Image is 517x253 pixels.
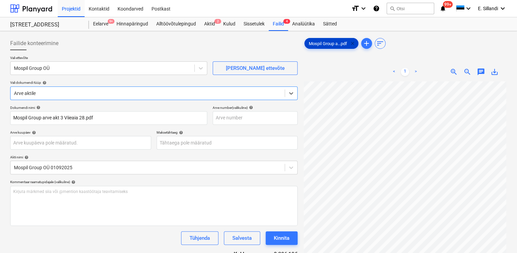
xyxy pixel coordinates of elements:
input: Tähtaega pole määratud [157,136,298,150]
span: 9+ [108,19,114,24]
div: Arve number (valikuline) [213,105,298,110]
a: Hinnapäringud [112,17,152,31]
a: Sätted [319,17,341,31]
a: Failid4 [269,17,288,31]
span: help [31,131,36,135]
button: Kinnita [266,231,298,245]
span: Failide konteerimine [10,39,58,47]
div: Kinnita [274,234,289,242]
button: Otsi [387,3,434,14]
div: Arve kuupäev [10,130,151,135]
span: Mospil Group a...pdf [305,41,351,46]
div: Akti nimi [10,155,298,159]
a: Previous page [390,68,398,76]
input: Dokumendi nimi [10,111,207,125]
button: Salvesta [224,231,260,245]
div: Mospil Group a...pdf [304,38,358,49]
div: Failid [269,17,288,31]
span: 99+ [443,1,453,8]
a: Sissetulek [239,17,269,31]
span: help [23,155,29,159]
i: notifications [440,4,446,13]
input: Arve kuupäeva pole määratud. [10,136,151,150]
div: Dokumendi nimi [10,105,207,110]
a: Page 1 is your current page [401,68,409,76]
div: Vali dokumendi tüüp [10,80,298,85]
a: Next page [412,68,420,76]
div: [PERSON_NAME] ettevõte [226,64,285,73]
div: Tühjenda [190,234,210,242]
span: zoom_out [463,68,471,76]
div: Maksetähtaeg [157,130,298,135]
span: E. Sillandi [478,6,498,11]
div: Salvesta [232,234,252,242]
span: zoom_in [450,68,458,76]
p: Vali ettevõte [10,56,207,61]
span: help [35,105,40,110]
span: search [390,6,395,11]
button: [PERSON_NAME] ettevõte [213,61,298,75]
a: Aktid2 [200,17,219,31]
div: Eelarve [89,17,112,31]
a: Analüütika [288,17,319,31]
span: help [41,81,47,85]
input: Arve number [213,111,298,125]
i: format_size [351,4,359,13]
span: 2 [214,19,221,24]
span: chat [477,68,485,76]
button: Tühjenda [181,231,218,245]
span: clear [349,39,357,47]
span: save_alt [491,68,499,76]
span: help [178,131,183,135]
span: sort [376,39,384,47]
div: Kommentaar raamatupidajale (valikuline) [10,180,298,184]
span: help [70,180,75,184]
div: [STREET_ADDRESS] [10,21,81,28]
span: add [362,39,371,47]
span: 4 [283,19,290,24]
a: Alltöövõtulepingud [152,17,200,31]
i: Abikeskus [373,4,380,13]
i: keyboard_arrow_down [464,4,473,13]
span: help [248,105,253,110]
iframe: Chat Widget [483,220,517,253]
i: keyboard_arrow_down [359,4,368,13]
a: Eelarve9+ [89,17,112,31]
a: Kulud [219,17,239,31]
i: keyboard_arrow_down [499,4,507,13]
div: Aktid [200,17,219,31]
